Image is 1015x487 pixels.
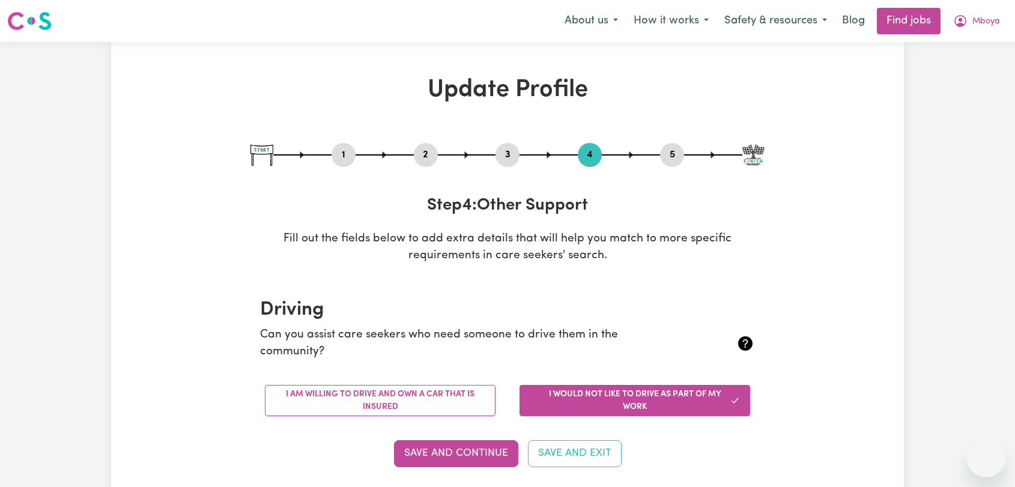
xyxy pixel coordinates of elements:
[250,76,765,104] h1: Update Profile
[495,147,520,163] button: Go to step 3
[578,147,602,163] button: Go to step 4
[520,385,750,416] button: I would not like to drive as part of my work
[660,147,684,163] button: Go to step 5
[265,385,495,416] button: I am willing to drive and own a car that is insured
[7,10,52,32] img: Careseekers logo
[877,8,941,34] a: Find jobs
[260,298,755,321] h2: Driving
[835,8,872,34] a: Blog
[7,7,52,35] a: Careseekers logo
[717,8,835,34] button: Safety & resources
[250,196,765,216] h3: Step 4 : Other Support
[414,147,438,163] button: Go to step 2
[967,439,1005,477] iframe: Button to launch messaging window
[260,327,673,361] p: Can you assist care seekers who need someone to drive them in the community?
[332,147,356,163] button: Go to step 1
[528,440,622,467] button: Save and Exit
[626,8,717,34] button: How it works
[250,231,765,265] p: Fill out the fields below to add extra details that will help you match to more specific requirem...
[557,8,626,34] button: About us
[972,15,1000,28] span: Mboya
[394,440,518,467] button: Save and Continue
[945,8,1008,34] button: My Account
